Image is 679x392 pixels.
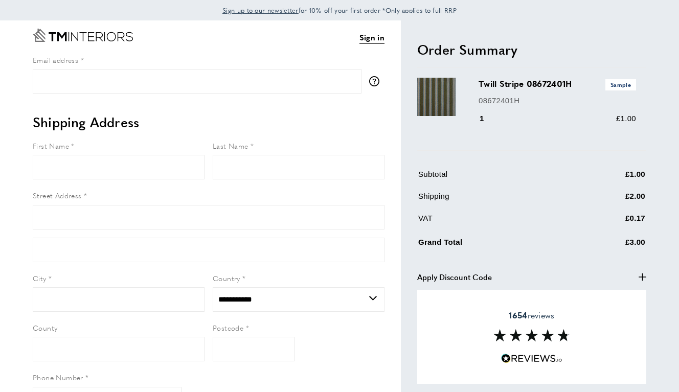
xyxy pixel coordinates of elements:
[605,79,636,90] span: Sample
[33,322,57,333] span: County
[33,141,69,151] span: First Name
[33,273,47,283] span: City
[33,29,133,42] a: Go to Home page
[418,190,574,210] td: Shipping
[501,354,562,363] img: Reviews.io 5 stars
[359,31,384,44] a: Sign in
[33,55,78,65] span: Email address
[418,212,574,232] td: VAT
[509,310,554,320] span: reviews
[575,190,645,210] td: £2.00
[575,212,645,232] td: £0.17
[418,234,574,256] td: Grand Total
[213,273,240,283] span: Country
[493,329,570,341] img: Reviews section
[417,271,492,283] span: Apply Discount Code
[509,309,527,321] strong: 1654
[479,95,636,107] p: 08672401H
[616,114,636,123] span: £1.00
[222,5,299,15] a: Sign up to our newsletter
[213,141,248,151] span: Last Name
[575,168,645,188] td: £1.00
[369,76,384,86] button: More information
[418,168,574,188] td: Subtotal
[479,78,636,90] h3: Twill Stripe 08672401H
[417,78,456,116] img: Twill Stripe 08672401H
[222,6,299,15] span: Sign up to our newsletter
[33,372,83,382] span: Phone Number
[222,6,457,15] span: for 10% off your first order *Only applies to full RRP
[575,234,645,256] td: £3.00
[417,40,646,59] h2: Order Summary
[213,322,243,333] span: Postcode
[33,190,82,200] span: Street Address
[479,112,499,125] div: 1
[33,113,384,131] h2: Shipping Address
